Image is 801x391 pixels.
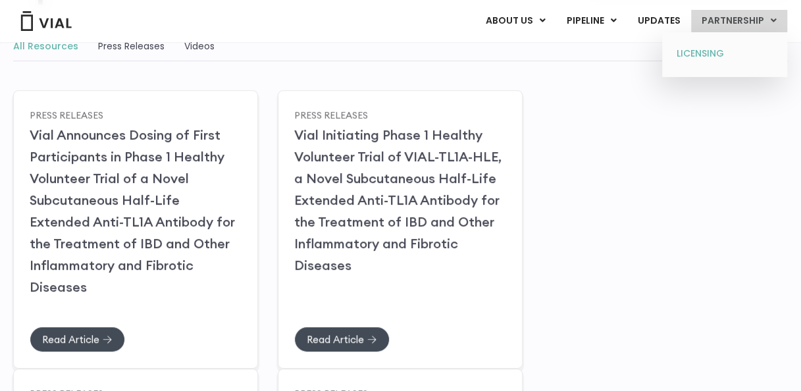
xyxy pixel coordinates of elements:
a: Vial Initiating Phase 1 Healthy Volunteer Trial of VIAL-TL1A-HLE, a Novel Subcutaneous Half-Life ... [294,126,502,273]
span: Read Article [307,334,364,344]
span: Read Article [42,334,99,344]
a: UPDATES [627,10,690,32]
a: Videos [184,39,215,53]
a: LICENSING [667,43,782,65]
a: Read Article [30,326,125,352]
a: PARTNERSHIPMenu Toggle [691,10,787,32]
a: All Resources [13,39,78,53]
a: ABOUT USMenu Toggle [475,10,556,32]
a: Press Releases [30,109,103,120]
a: Read Article [294,326,390,352]
a: PIPELINEMenu Toggle [556,10,627,32]
a: Press Releases [98,39,165,53]
a: Press Releases [294,109,368,120]
a: Vial Announces Dosing of First Participants in Phase 1 Healthy Volunteer Trial of a Novel Subcuta... [30,126,235,295]
img: Vial Logo [20,11,72,31]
